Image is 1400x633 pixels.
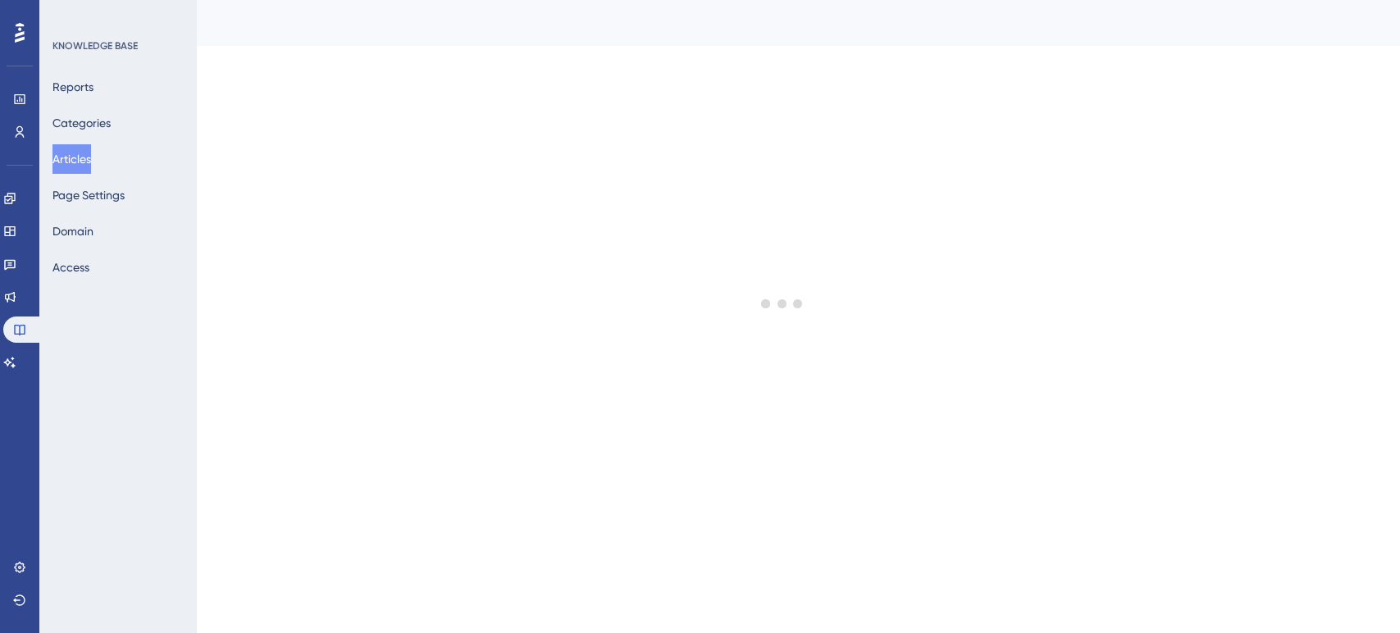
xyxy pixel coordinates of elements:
button: Domain [52,216,93,246]
button: Categories [52,108,111,138]
button: Articles [52,144,91,174]
button: Access [52,253,89,282]
div: KNOWLEDGE BASE [52,39,138,52]
button: Reports [52,72,93,102]
button: Page Settings [52,180,125,210]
